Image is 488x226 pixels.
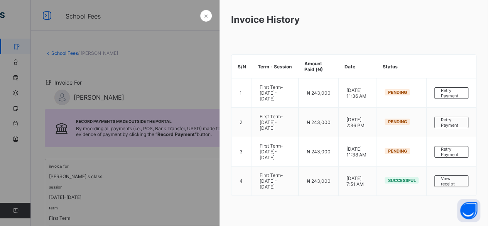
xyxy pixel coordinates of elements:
[339,55,377,78] th: Date
[441,117,462,128] span: Retry Payment
[339,167,377,196] td: [DATE] 7:51 AM
[388,148,407,154] span: Pending
[441,88,462,99] span: Retry Payment
[252,55,299,78] th: Term - Session
[204,12,208,20] span: ×
[306,178,330,184] span: ₦ 243,000
[252,167,299,196] td: First Term - [DATE]-[DATE]
[388,90,407,95] span: Pending
[388,178,415,183] span: Successful
[388,119,407,124] span: Pending
[252,108,299,137] td: First Term - [DATE]-[DATE]
[306,149,330,155] span: ₦ 243,000
[306,119,330,125] span: ₦ 243,000
[339,78,377,108] td: [DATE] 11:36 AM
[232,167,252,196] td: 4
[232,108,252,137] td: 2
[441,146,462,157] span: Retry Payment
[441,176,462,187] span: View receipt
[231,14,476,25] h1: Invoice History
[232,78,252,108] td: 1
[232,55,252,78] th: S/N
[339,108,377,137] td: [DATE] 2:36 PM
[299,55,339,78] th: Amount Paid (₦)
[232,137,252,167] td: 3
[252,78,299,108] td: First Term - [DATE]-[DATE]
[252,137,299,167] td: First Term - [DATE]-[DATE]
[377,55,427,78] th: Status
[457,199,480,222] button: Open asap
[306,90,330,96] span: ₦ 243,000
[339,137,377,167] td: [DATE] 11:38 AM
